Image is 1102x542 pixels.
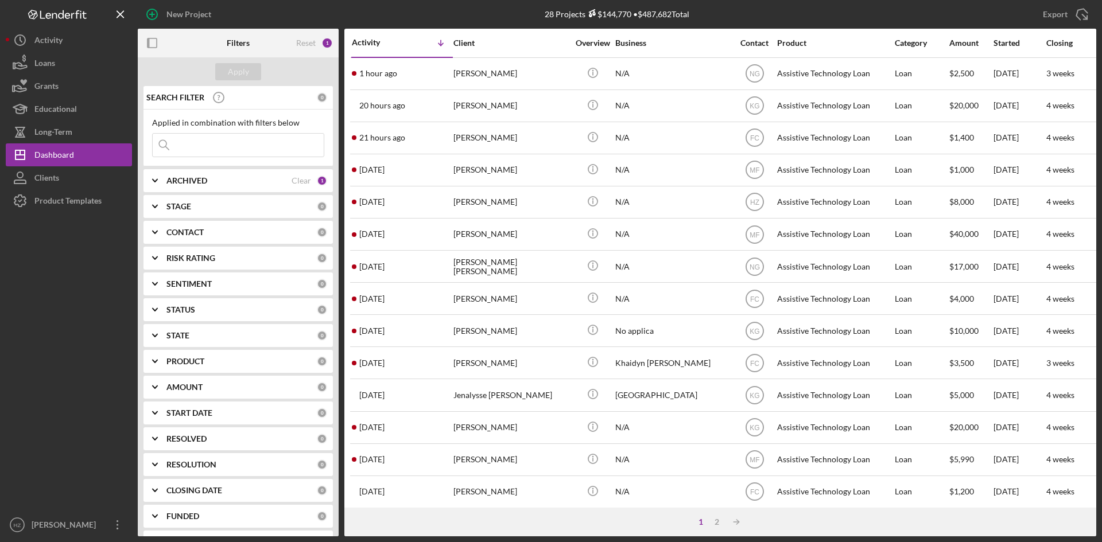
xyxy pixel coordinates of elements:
[615,251,730,282] div: N/A
[317,227,327,237] div: 0
[1063,492,1091,519] iframe: Intercom live chat
[994,219,1045,249] div: [DATE]
[693,517,709,527] div: 1
[166,486,222,495] b: CLOSING DATE
[895,444,948,475] div: Loan
[1046,100,1074,110] time: 4 weeks
[14,522,21,528] text: HZ
[359,391,385,400] time: 2025-09-05 15:52
[994,283,1045,314] div: [DATE]
[317,485,327,496] div: 0
[994,187,1045,217] div: [DATE]
[895,123,948,153] div: Loan
[777,348,892,378] div: Assistive Technology Loan
[585,9,631,19] div: $144,770
[949,486,974,496] span: $1,200
[895,38,948,48] div: Category
[949,326,979,336] span: $10,000
[949,38,992,48] div: Amount
[6,29,132,52] a: Activity
[615,348,730,378] div: Khaidyn [PERSON_NAME]
[166,279,212,288] b: SENTIMENT
[1046,294,1074,303] time: 4 weeks
[453,91,568,121] div: [PERSON_NAME]
[6,166,132,189] a: Clients
[317,305,327,315] div: 0
[317,434,327,444] div: 0
[34,189,102,215] div: Product Templates
[1046,422,1074,432] time: 4 weeks
[994,444,1045,475] div: [DATE]
[1046,390,1074,400] time: 4 weeks
[359,197,385,206] time: 2025-09-06 20:18
[895,59,948,89] div: Loan
[34,98,77,123] div: Educational
[34,52,55,77] div: Loans
[777,38,892,48] div: Product
[777,219,892,249] div: Assistive Technology Loan
[994,380,1045,410] div: [DATE]
[34,120,72,146] div: Long-Term
[895,251,948,282] div: Loan
[615,187,730,217] div: N/A
[6,52,132,75] button: Loans
[571,38,614,48] div: Overview
[994,123,1045,153] div: [DATE]
[317,279,327,289] div: 0
[615,155,730,185] div: N/A
[1046,165,1074,174] time: 4 weeks
[777,251,892,282] div: Assistive Technology Loan
[146,93,204,102] b: SEARCH FILTER
[750,327,759,335] text: KG
[6,513,132,536] button: HZ[PERSON_NAME]
[166,202,191,211] b: STAGE
[1046,454,1074,464] time: 4 weeks
[453,348,568,378] div: [PERSON_NAME]
[359,455,385,464] time: 2025-09-04 23:50
[777,123,892,153] div: Assistive Technology Loan
[453,59,568,89] div: [PERSON_NAME]
[615,315,730,346] div: No applica
[1046,229,1074,239] time: 4 weeks
[895,219,948,249] div: Loan
[615,380,730,410] div: [GEOGRAPHIC_DATA]
[615,477,730,507] div: N/A
[359,423,385,432] time: 2025-09-05 03:01
[453,283,568,314] div: [PERSON_NAME]
[750,102,759,110] text: KG
[453,444,568,475] div: [PERSON_NAME]
[709,517,725,527] div: 2
[615,91,730,121] div: N/A
[949,422,979,432] span: $20,000
[949,100,979,110] span: $20,000
[750,134,759,142] text: FC
[359,487,385,496] time: 2025-09-04 23:20
[750,198,759,206] text: HZ
[166,254,215,263] b: RISK RATING
[615,123,730,153] div: N/A
[166,176,207,185] b: ARCHIVED
[994,477,1045,507] div: [DATE]
[6,98,132,120] button: Educational
[359,165,385,174] time: 2025-09-07 02:02
[453,477,568,507] div: [PERSON_NAME]
[1046,262,1074,271] time: 4 weeks
[321,37,333,49] div: 1
[317,356,327,366] div: 0
[777,444,892,475] div: Assistive Technology Loan
[359,262,385,271] time: 2025-09-06 07:44
[227,38,250,48] b: Filters
[895,283,948,314] div: Loan
[166,331,189,340] b: STATE
[453,123,568,153] div: [PERSON_NAME]
[34,29,63,54] div: Activity
[994,38,1045,48] div: Started
[994,91,1045,121] div: [DATE]
[166,228,204,237] b: CONTACT
[1046,132,1074,142] time: 4 weeks
[166,434,207,443] b: RESOLVED
[453,251,568,282] div: [PERSON_NAME] [PERSON_NAME]
[34,75,59,100] div: Grants
[750,70,760,78] text: NG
